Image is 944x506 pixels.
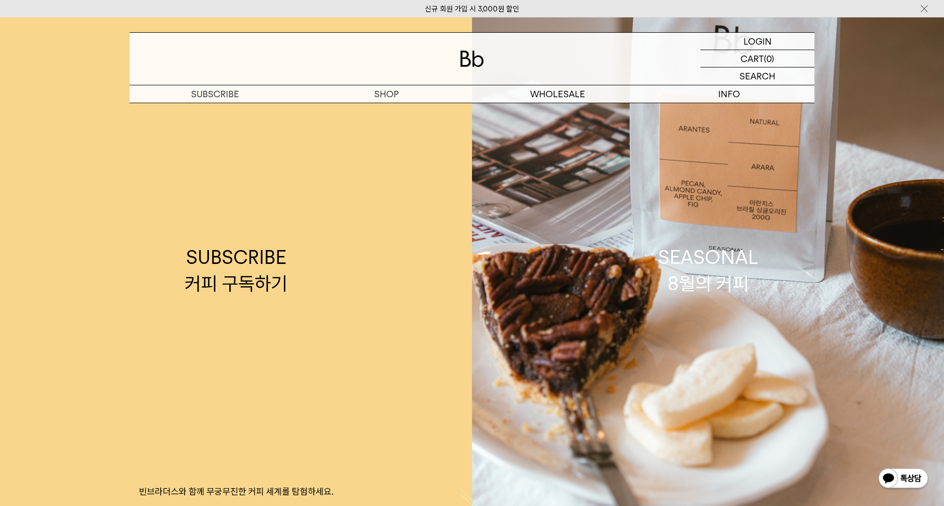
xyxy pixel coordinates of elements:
a: LOGIN [700,33,814,50]
a: 신규 회원 가입 시 3,000원 할인 [425,4,519,13]
a: CART (0) [700,50,814,67]
p: CART [741,50,764,67]
a: SUBSCRIBE [130,85,301,103]
a: SHOP [301,85,472,103]
p: (0) [764,50,774,67]
p: LOGIN [743,33,772,50]
div: SEASONAL 8월의 커피 [658,244,758,297]
p: SEARCH [740,67,775,85]
img: 로고 [460,51,484,67]
img: 카카오톡 채널 1:1 채팅 버튼 [877,467,929,491]
p: INFO [643,85,814,103]
div: SUBSCRIBE 커피 구독하기 [185,244,287,297]
p: WHOLESALE [472,85,643,103]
